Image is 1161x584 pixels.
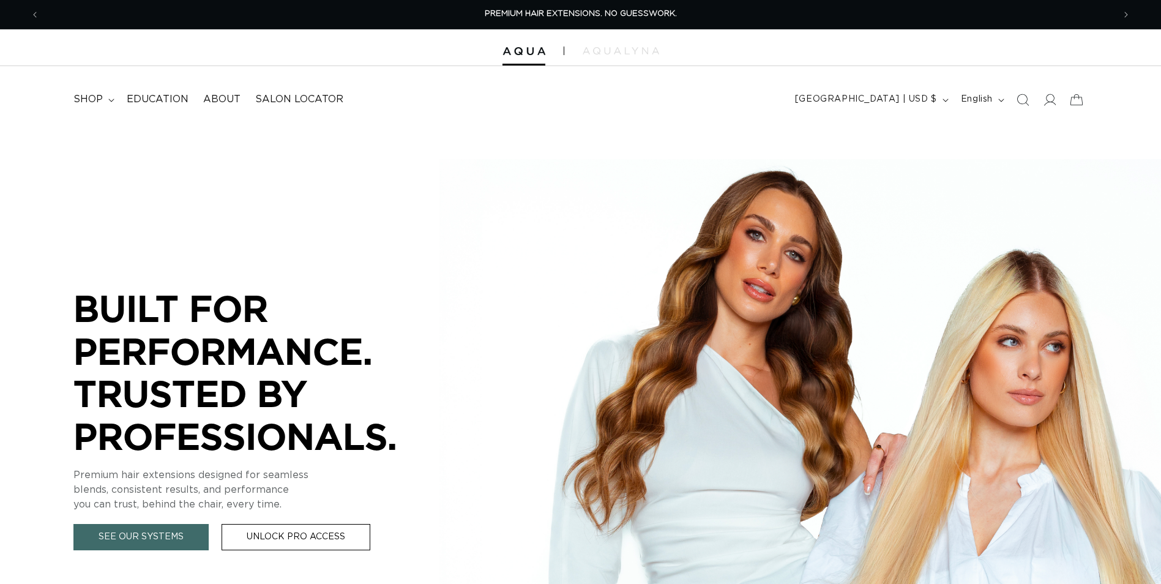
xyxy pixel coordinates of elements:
summary: Search [1009,86,1036,113]
a: About [196,86,248,113]
span: About [203,93,241,106]
a: Education [119,86,196,113]
span: Salon Locator [255,93,343,106]
img: Aqua Hair Extensions [502,47,545,56]
button: English [954,88,1009,111]
a: Unlock Pro Access [222,524,370,550]
span: English [961,93,993,106]
p: BUILT FOR PERFORMANCE. TRUSTED BY PROFESSIONALS. [73,287,441,457]
button: Previous announcement [21,3,48,26]
a: Salon Locator [248,86,351,113]
span: [GEOGRAPHIC_DATA] | USD $ [795,93,937,106]
span: shop [73,93,103,106]
span: PREMIUM HAIR EXTENSIONS. NO GUESSWORK. [485,10,677,18]
button: [GEOGRAPHIC_DATA] | USD $ [788,88,954,111]
summary: shop [66,86,119,113]
p: Premium hair extensions designed for seamless blends, consistent results, and performance you can... [73,468,441,512]
img: aqualyna.com [583,47,659,54]
a: See Our Systems [73,524,209,550]
button: Next announcement [1113,3,1140,26]
span: Education [127,93,189,106]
